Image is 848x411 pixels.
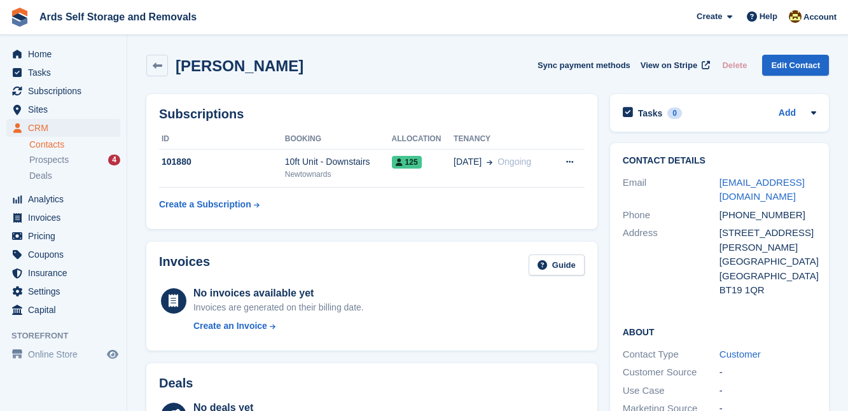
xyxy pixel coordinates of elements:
[623,208,719,223] div: Phone
[636,55,712,76] a: View on Stripe
[719,226,816,254] div: [STREET_ADDRESS][PERSON_NAME]
[623,156,816,166] h2: Contact Details
[697,10,722,23] span: Create
[28,282,104,300] span: Settings
[623,384,719,398] div: Use Case
[623,365,719,380] div: Customer Source
[29,154,69,166] span: Prospects
[719,269,816,284] div: [GEOGRAPHIC_DATA]
[719,349,761,359] a: Customer
[28,64,104,81] span: Tasks
[719,283,816,298] div: BT19 1QR
[641,59,697,72] span: View on Stripe
[28,301,104,319] span: Capital
[538,55,630,76] button: Sync payment methods
[28,45,104,63] span: Home
[623,325,816,338] h2: About
[34,6,202,27] a: Ards Self Storage and Removals
[623,347,719,362] div: Contact Type
[28,119,104,137] span: CRM
[108,155,120,165] div: 4
[285,155,392,169] div: 10ft Unit - Downstairs
[719,384,816,398] div: -
[29,169,120,183] a: Deals
[6,282,120,300] a: menu
[719,208,816,223] div: [PHONE_NUMBER]
[159,254,210,275] h2: Invoices
[285,129,392,150] th: Booking
[6,301,120,319] a: menu
[159,376,193,391] h2: Deals
[105,347,120,362] a: Preview store
[803,11,837,24] span: Account
[6,190,120,208] a: menu
[28,227,104,245] span: Pricing
[29,139,120,151] a: Contacts
[454,129,551,150] th: Tenancy
[6,119,120,137] a: menu
[11,330,127,342] span: Storefront
[159,155,285,169] div: 101880
[159,107,585,122] h2: Subscriptions
[667,108,682,119] div: 0
[6,227,120,245] a: menu
[392,129,454,150] th: Allocation
[529,254,585,275] a: Guide
[6,64,120,81] a: menu
[28,101,104,118] span: Sites
[779,106,796,121] a: Add
[29,153,120,167] a: Prospects 4
[623,176,719,204] div: Email
[719,177,805,202] a: [EMAIL_ADDRESS][DOMAIN_NAME]
[193,301,364,314] div: Invoices are generated on their billing date.
[193,286,364,301] div: No invoices available yet
[28,246,104,263] span: Coupons
[28,345,104,363] span: Online Store
[159,129,285,150] th: ID
[719,254,816,269] div: [GEOGRAPHIC_DATA]
[159,193,260,216] a: Create a Subscription
[760,10,777,23] span: Help
[6,246,120,263] a: menu
[719,365,816,380] div: -
[497,157,531,167] span: Ongoing
[159,198,251,211] div: Create a Subscription
[193,319,267,333] div: Create an Invoice
[623,226,719,298] div: Address
[6,45,120,63] a: menu
[6,264,120,282] a: menu
[6,101,120,118] a: menu
[6,345,120,363] a: menu
[6,82,120,100] a: menu
[28,190,104,208] span: Analytics
[285,169,392,180] div: Newtownards
[28,209,104,226] span: Invoices
[193,319,364,333] a: Create an Invoice
[28,264,104,282] span: Insurance
[6,209,120,226] a: menu
[392,156,422,169] span: 125
[789,10,802,23] img: Mark McFerran
[454,155,482,169] span: [DATE]
[717,55,752,76] button: Delete
[762,55,829,76] a: Edit Contact
[638,108,663,119] h2: Tasks
[29,170,52,182] span: Deals
[10,8,29,27] img: stora-icon-8386f47178a22dfd0bd8f6a31ec36ba5ce8667c1dd55bd0f319d3a0aa187defe.svg
[28,82,104,100] span: Subscriptions
[176,57,303,74] h2: [PERSON_NAME]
